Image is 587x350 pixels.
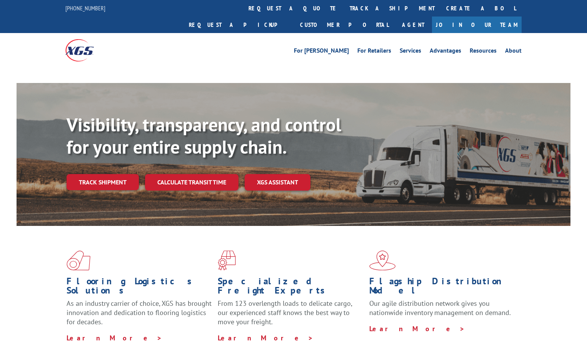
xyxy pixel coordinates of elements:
a: Learn More > [369,324,465,333]
a: Track shipment [67,174,139,190]
a: About [505,48,522,56]
a: XGS ASSISTANT [245,174,310,191]
span: Our agile distribution network gives you nationwide inventory management on demand. [369,299,511,317]
p: From 123 overlength loads to delicate cargo, our experienced staff knows the best way to move you... [218,299,363,333]
a: Calculate transit time [145,174,238,191]
span: As an industry carrier of choice, XGS has brought innovation and dedication to flooring logistics... [67,299,212,326]
h1: Flagship Distribution Model [369,277,515,299]
a: Resources [470,48,497,56]
a: Request a pickup [183,17,294,33]
b: Visibility, transparency, and control for your entire supply chain. [67,113,341,159]
a: Join Our Team [432,17,522,33]
img: xgs-icon-total-supply-chain-intelligence-red [67,250,90,270]
a: For Retailers [357,48,391,56]
a: Customer Portal [294,17,394,33]
a: Services [400,48,421,56]
a: Agent [394,17,432,33]
a: For [PERSON_NAME] [294,48,349,56]
a: Advantages [430,48,461,56]
a: Learn More > [67,333,162,342]
a: Learn More > [218,333,314,342]
img: xgs-icon-flagship-distribution-model-red [369,250,396,270]
a: [PHONE_NUMBER] [65,4,105,12]
h1: Flooring Logistics Solutions [67,277,212,299]
h1: Specialized Freight Experts [218,277,363,299]
img: xgs-icon-focused-on-flooring-red [218,250,236,270]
